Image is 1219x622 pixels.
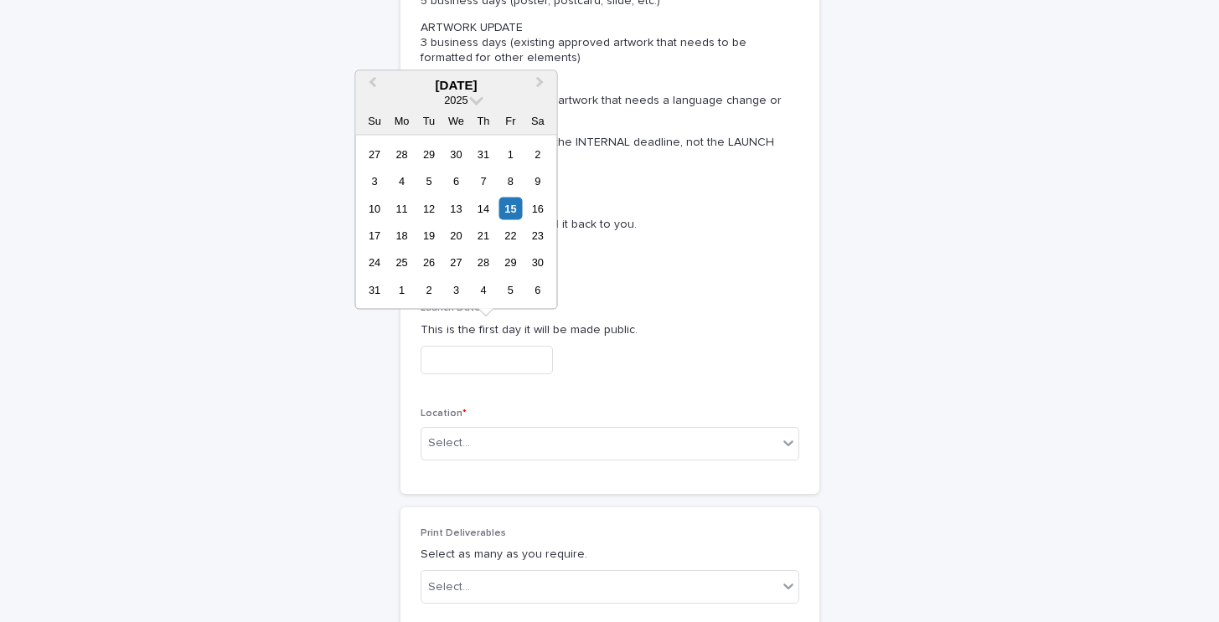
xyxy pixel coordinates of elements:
[526,278,549,301] div: Choose Saturday, September 6th, 2025
[472,278,494,301] div: Choose Thursday, September 4th, 2025
[390,109,413,131] div: Mo
[428,434,470,452] div: Select...
[421,20,793,66] p: ARTWORK UPDATE 3 business days (existing approved artwork that needs to be formatted for other el...
[526,142,549,165] div: Choose Saturday, August 2nd, 2025
[445,170,467,193] div: Choose Wednesday, August 6th, 2025
[445,224,467,247] div: Choose Wednesday, August 20th, 2025
[499,251,522,274] div: Choose Friday, August 29th, 2025
[445,109,467,131] div: We
[499,278,522,301] div: Choose Friday, September 5th, 2025
[390,251,413,274] div: Choose Monday, August 25th, 2025
[421,321,799,339] p: This is the first day it will be made public.
[472,109,494,131] div: Th
[499,142,522,165] div: Choose Friday, August 1st, 2025
[499,109,522,131] div: Fr
[526,224,549,247] div: Choose Saturday, August 23rd, 2025
[421,409,467,419] span: Location
[421,77,793,123] p: NON-ART REVISIONS 3 business days (existing artwork that needs a language change or image update)
[421,546,799,563] p: Select as many as you require.
[363,170,385,193] div: Choose Sunday, August 3rd, 2025
[445,251,467,274] div: Choose Wednesday, August 27th, 2025
[472,170,494,193] div: Choose Thursday, August 7th, 2025
[390,170,413,193] div: Choose Monday, August 4th, 2025
[363,251,385,274] div: Choose Sunday, August 24th, 2025
[444,93,467,105] span: 2025
[390,278,413,301] div: Choose Monday, September 1st, 2025
[445,197,467,219] div: Choose Wednesday, August 13th, 2025
[363,224,385,247] div: Choose Sunday, August 17th, 2025
[417,278,440,301] div: Choose Tuesday, September 2nd, 2025
[421,528,506,538] span: Print Deliverables
[417,197,440,219] div: Choose Tuesday, August 12th, 2025
[499,170,522,193] div: Choose Friday, August 8th, 2025
[390,224,413,247] div: Choose Monday, August 18th, 2025
[363,142,385,165] div: Choose Sunday, July 27th, 2025
[417,251,440,274] div: Choose Tuesday, August 26th, 2025
[390,142,413,165] div: Choose Monday, July 28th, 2025
[428,578,470,596] div: Select...
[361,140,551,303] div: month 2025-08
[526,197,549,219] div: Choose Saturday, August 16th, 2025
[472,197,494,219] div: Choose Thursday, August 14th, 2025
[445,278,467,301] div: Choose Wednesday, September 3rd, 2025
[390,197,413,219] div: Choose Monday, August 11th, 2025
[472,251,494,274] div: Choose Thursday, August 28th, 2025
[472,224,494,247] div: Choose Thursday, August 21st, 2025
[529,72,555,99] button: Next Month
[526,170,549,193] div: Choose Saturday, August 9th, 2025
[499,197,522,219] div: Choose Friday, August 15th, 2025
[499,224,522,247] div: Choose Friday, August 22nd, 2025
[357,72,384,99] button: Previous Month
[445,142,467,165] div: Choose Wednesday, July 30th, 2025
[417,224,440,247] div: Choose Tuesday, August 19th, 2025
[417,109,440,131] div: Tu
[421,216,799,234] p: This is the date you need it back to you.
[526,109,549,131] div: Sa
[363,197,385,219] div: Choose Sunday, August 10th, 2025
[363,278,385,301] div: Choose Sunday, August 31st, 2025
[472,142,494,165] div: Choose Thursday, July 31st, 2025
[417,170,440,193] div: Choose Tuesday, August 5th, 2025
[526,251,549,274] div: Choose Saturday, August 30th, 2025
[417,142,440,165] div: Choose Tuesday, July 29th, 2025
[421,135,793,165] p: *These timelines are for the INTERNAL deadline, not the LAUNCH date.
[355,77,556,92] div: [DATE]
[363,109,385,131] div: Su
